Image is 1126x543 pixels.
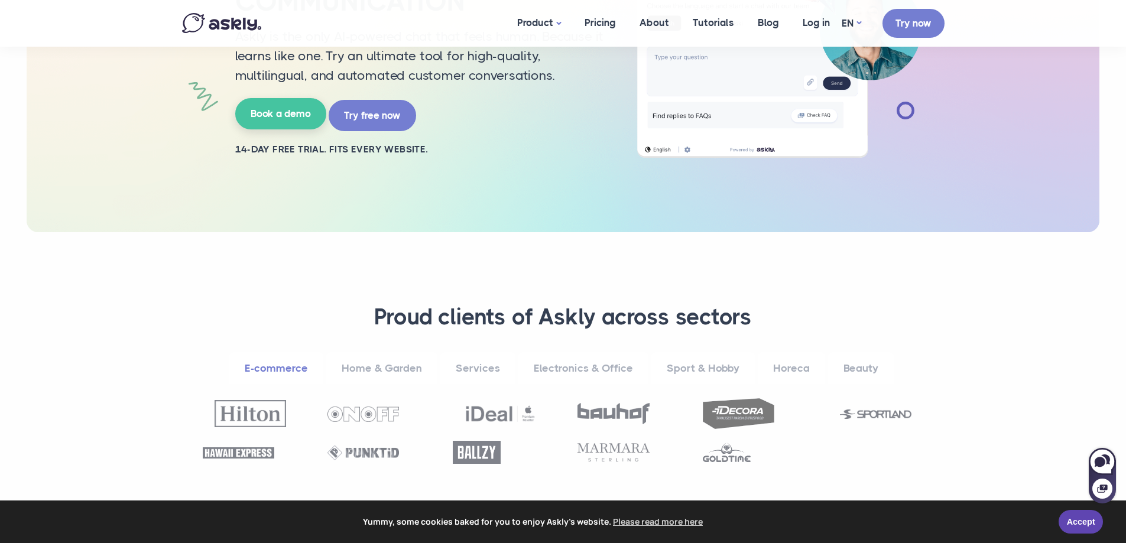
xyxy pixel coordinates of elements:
a: learn more about cookies [611,513,705,531]
a: Electronics & Office [518,352,648,385]
h3: Proud clients of Askly across sectors [197,303,930,331]
img: Hawaii Express [203,447,274,459]
a: Try now [882,9,945,38]
a: Horeca [758,352,825,385]
img: Ballzy [453,441,501,464]
img: Bauhof [577,403,649,424]
a: Sport & Hobby [651,352,755,385]
h2: 14-day free trial. Fits every website. [235,143,608,156]
a: Try free now [329,100,416,131]
img: Askly [182,13,261,33]
a: Book a demo [235,98,326,129]
img: Sportland [840,409,911,419]
img: Punktid [327,446,399,460]
a: Services [440,352,515,385]
img: OnOff [327,407,399,422]
img: Hilton [215,400,286,427]
a: Accept [1059,510,1103,534]
img: Marmara Sterling [577,443,649,461]
a: Beauty [828,352,894,385]
a: Home & Garden [326,352,437,385]
img: Goldtime [703,443,751,462]
h2: ...and hundreds of other businesses [197,499,930,511]
p: Askly is the only AI-powered chat that feels human. Because it learns like one. Try an ultimate t... [235,27,608,85]
a: EN [842,15,861,32]
a: E-commerce [229,352,323,385]
img: Ideal [465,400,536,427]
iframe: Askly chat [1088,446,1117,505]
span: Yummy, some cookies baked for you to enjoy Askly's website. [17,513,1050,531]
